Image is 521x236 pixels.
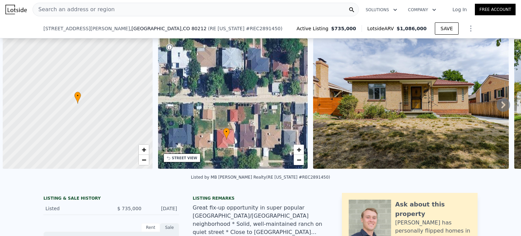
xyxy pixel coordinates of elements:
[313,38,508,169] img: Sale: 167551164 Parcel: 8316210
[246,26,281,31] span: # REC2891450
[181,26,207,31] span: , CO 80212
[435,22,459,35] button: SAVE
[130,25,207,32] span: , [GEOGRAPHIC_DATA]
[331,25,356,32] span: $735,000
[141,223,160,232] div: Rent
[43,196,179,202] div: LISTING & SALE HISTORY
[117,206,141,211] span: $ 735,000
[367,25,397,32] span: Lotside ARV
[296,25,331,32] span: Active Listing
[139,155,149,165] a: Zoom out
[43,25,130,32] span: [STREET_ADDRESS][PERSON_NAME]
[475,4,516,15] a: Free Account
[141,156,146,164] span: −
[297,156,301,164] span: −
[397,26,427,31] span: $1,086,000
[139,145,149,155] a: Zoom in
[141,145,146,154] span: +
[33,5,115,14] span: Search an address or region
[45,205,106,212] div: Listed
[360,4,403,16] button: Solutions
[191,175,330,180] div: Listed by MB [PERSON_NAME] Realty (RE [US_STATE] #REC2891450)
[160,223,179,232] div: Sale
[294,155,304,165] a: Zoom out
[223,128,230,140] div: •
[395,200,471,219] div: Ask about this property
[403,4,442,16] button: Company
[208,25,283,32] div: ( )
[74,92,81,104] div: •
[74,93,81,99] span: •
[464,22,478,35] button: Show Options
[294,145,304,155] a: Zoom in
[172,156,197,161] div: STREET VIEW
[5,5,27,14] img: Lotside
[147,205,177,212] div: [DATE]
[444,6,475,13] a: Log In
[297,145,301,154] span: +
[223,129,230,135] span: •
[210,26,244,31] span: RE [US_STATE]
[193,196,328,201] div: Listing remarks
